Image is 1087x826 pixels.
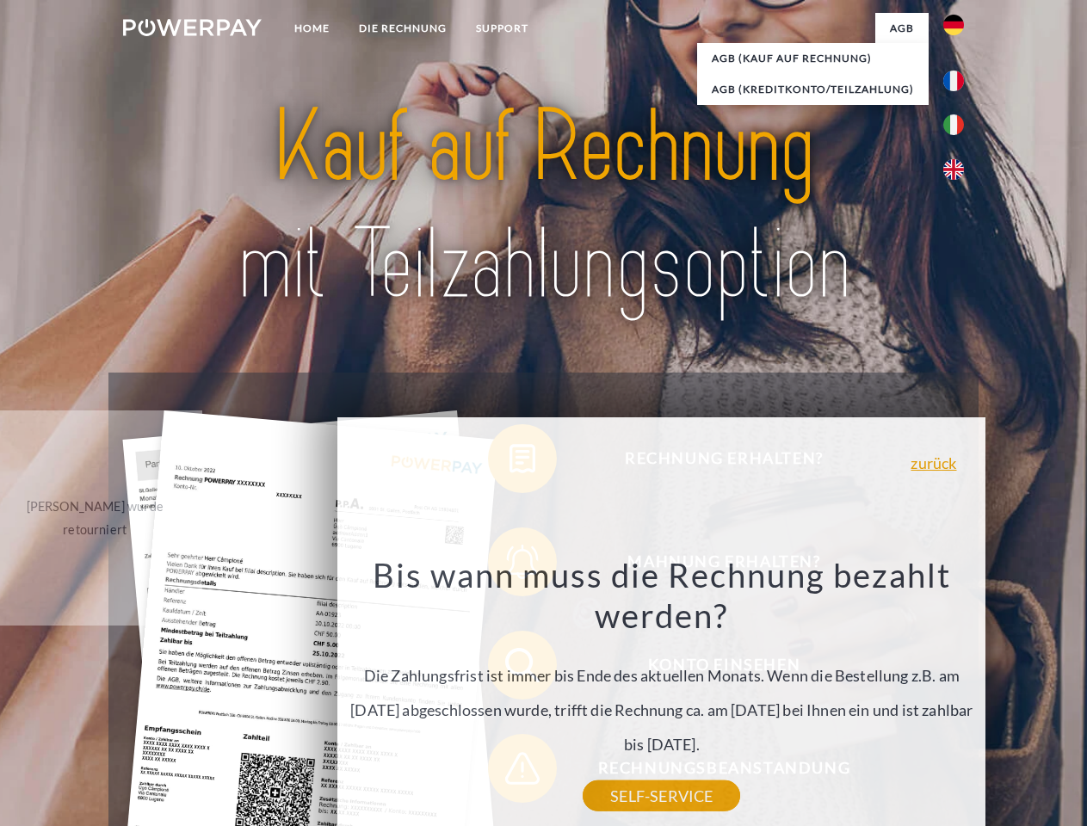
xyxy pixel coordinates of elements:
[875,13,929,44] a: agb
[280,13,344,44] a: Home
[344,13,461,44] a: DIE RECHNUNG
[943,114,964,135] img: it
[697,43,929,74] a: AGB (Kauf auf Rechnung)
[697,74,929,105] a: AGB (Kreditkonto/Teilzahlung)
[461,13,543,44] a: SUPPORT
[911,455,956,471] a: zurück
[164,83,923,330] img: title-powerpay_de.svg
[943,15,964,35] img: de
[348,554,976,796] div: Die Zahlungsfrist ist immer bis Ende des aktuellen Monats. Wenn die Bestellung z.B. am [DATE] abg...
[943,71,964,91] img: fr
[348,554,976,637] h3: Bis wann muss die Rechnung bezahlt werden?
[123,19,262,36] img: logo-powerpay-white.svg
[943,159,964,180] img: en
[583,780,740,811] a: SELF-SERVICE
